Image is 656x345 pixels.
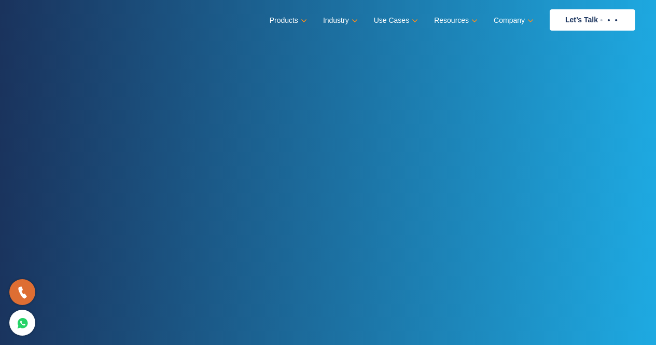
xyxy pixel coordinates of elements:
a: Resources [434,13,476,28]
a: Industry [323,13,356,28]
a: Products [270,13,305,28]
a: Company [494,13,532,28]
a: Use Cases [374,13,416,28]
a: Let’s Talk [550,9,635,31]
